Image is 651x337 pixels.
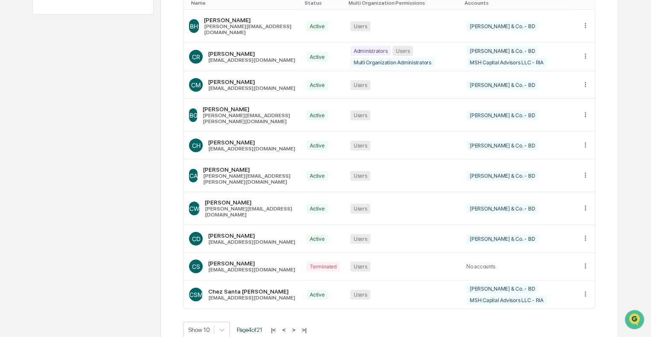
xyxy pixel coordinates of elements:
div: [PERSON_NAME] [203,166,296,173]
div: [PERSON_NAME] & Co. - BD [466,21,538,31]
div: [PERSON_NAME] [208,50,295,57]
div: Active [306,52,328,62]
span: CA [189,172,198,179]
div: Users [350,80,371,90]
span: Page 4 of 21 [236,326,262,333]
div: 🗄️ [62,108,69,115]
button: Start new chat [145,68,155,78]
a: 🖐️Preclearance [5,104,58,119]
a: 🗄️Attestations [58,104,109,119]
div: [EMAIL_ADDRESS][DOMAIN_NAME] [208,85,295,91]
span: CSM [189,291,203,298]
div: Active [306,80,328,90]
div: [PERSON_NAME] & Co. - BD [466,110,538,120]
div: [PERSON_NAME] [204,17,296,23]
a: Powered byPylon [60,144,103,151]
div: [PERSON_NAME] & Co. - BD [466,141,538,150]
span: CM [191,81,201,89]
div: We're available if you need us! [29,74,108,81]
button: < [280,326,288,334]
div: [EMAIL_ADDRESS][DOMAIN_NAME] [208,267,295,273]
div: Active [306,171,328,181]
span: Pylon [85,144,103,151]
div: [PERSON_NAME] [208,78,295,85]
a: 🔎Data Lookup [5,120,57,135]
div: Active [306,110,328,120]
div: [PERSON_NAME] & Co. - BD [466,80,538,90]
div: [PERSON_NAME] & Co. - BD [466,46,538,56]
div: [PERSON_NAME] [208,139,295,146]
span: CS [192,263,200,270]
div: Users [350,171,371,181]
div: Active [306,204,328,213]
div: [PERSON_NAME] [208,232,295,239]
div: [PERSON_NAME] [202,106,296,112]
p: How can we help? [9,18,155,32]
div: [PERSON_NAME][EMAIL_ADDRESS][PERSON_NAME][DOMAIN_NAME] [203,173,296,185]
span: Preclearance [17,107,55,116]
div: Start new chat [29,65,140,74]
div: [PERSON_NAME] [204,199,296,206]
span: Attestations [70,107,106,116]
button: |< [268,326,278,334]
div: [PERSON_NAME][EMAIL_ADDRESS][DOMAIN_NAME] [204,206,296,218]
span: Data Lookup [17,124,54,132]
div: Active [306,234,328,244]
div: [EMAIL_ADDRESS][DOMAIN_NAME] [208,146,295,152]
div: Multi Organization Administrators [350,58,435,67]
div: [PERSON_NAME] [208,260,295,267]
span: CW [189,205,199,212]
div: Users [350,110,371,120]
span: CH [192,142,200,149]
img: 1746055101610-c473b297-6a78-478c-a979-82029cc54cd1 [9,65,24,81]
div: Terminated [306,262,340,271]
div: Users [350,234,371,244]
div: [PERSON_NAME][EMAIL_ADDRESS][PERSON_NAME][DOMAIN_NAME] [202,112,296,124]
div: Users [392,46,413,56]
span: CD [192,235,200,242]
div: Active [306,21,328,31]
span: BG [189,112,197,119]
button: >| [299,326,309,334]
div: [PERSON_NAME] & Co. - BD [466,204,538,213]
div: 🖐️ [9,108,15,115]
div: [EMAIL_ADDRESS][DOMAIN_NAME] [208,57,295,63]
iframe: Open customer support [624,309,647,332]
div: Users [350,262,371,271]
button: > [289,326,298,334]
div: Users [350,141,371,150]
div: Users [350,290,371,300]
div: MSH Capital Advisors LLC - RIA [466,58,547,67]
span: CR [192,53,200,60]
div: Active [306,141,328,150]
div: [EMAIL_ADDRESS][DOMAIN_NAME] [208,239,295,245]
div: MSH Capital Advisors LLC - RIA [466,295,547,305]
div: No accounts [466,263,571,270]
div: [PERSON_NAME][EMAIL_ADDRESS][DOMAIN_NAME] [204,23,296,35]
div: 🔎 [9,124,15,131]
div: [PERSON_NAME] & Co. - BD [466,234,538,244]
div: Administrators [350,46,391,56]
span: BH [190,23,198,30]
div: Active [306,290,328,300]
div: [PERSON_NAME] & Co. - BD [466,171,538,181]
div: [PERSON_NAME] & Co. - BD [466,284,538,294]
div: Users [350,204,371,213]
div: Users [350,21,371,31]
div: Chez Santa [PERSON_NAME] [208,288,295,295]
div: [EMAIL_ADDRESS][DOMAIN_NAME] [208,295,295,301]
